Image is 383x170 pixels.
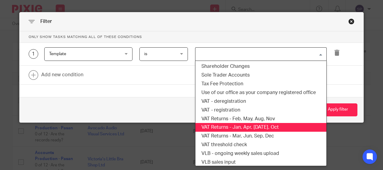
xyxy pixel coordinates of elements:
li: VAT - registration [195,106,326,115]
li: VLB sales input [195,158,326,167]
input: Search for option [196,49,323,59]
p: Only show tasks matching all of these conditions [20,31,364,43]
li: Sole Trader Accounts [195,71,326,80]
button: Apply filter [319,103,357,116]
li: VAT - deregistration [195,97,326,106]
li: Use of our office as your company registered office [195,88,326,97]
span: Template [49,52,66,56]
div: Search for option [195,47,327,61]
li: Tax Fee Protection [195,80,326,88]
li: VAT Returns - Mar, Jun, Sep, Dec [195,132,326,140]
span: is [144,52,147,56]
li: Shareholder Changes [195,62,326,71]
li: VAT threshold check [195,140,326,149]
div: 1 [29,49,38,59]
div: Close this dialog window [348,18,354,24]
li: VLB - ongoing weekly sales upload [195,149,326,158]
li: VAT Returns - Feb, May, Aug, Nov [195,115,326,123]
span: Filter [40,19,52,24]
li: VAT Returns - Jan, Apr, [DATE], Oct [195,123,326,132]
